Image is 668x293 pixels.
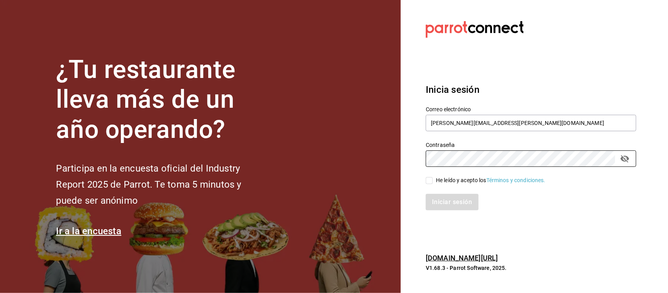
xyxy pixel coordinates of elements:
button: passwordField [618,152,632,165]
a: Ir a la encuesta [56,226,121,237]
label: Correo electrónico [426,107,636,112]
h3: Inicia sesión [426,83,636,97]
h1: ¿Tu restaurante lleva más de un año operando? [56,55,267,145]
p: V1.68.3 - Parrot Software, 2025. [426,264,636,272]
label: Contraseña [426,142,636,148]
h2: Participa en la encuesta oficial del Industry Report 2025 de Parrot. Te toma 5 minutos y puede se... [56,161,267,208]
div: He leído y acepto los [436,176,546,184]
a: Términos y condiciones. [486,177,546,183]
a: [DOMAIN_NAME][URL] [426,254,498,262]
input: Ingresa tu correo electrónico [426,115,636,131]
